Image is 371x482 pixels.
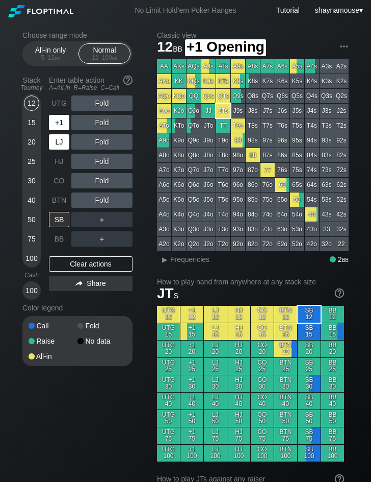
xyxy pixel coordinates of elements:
[216,74,230,88] div: KTs
[231,222,245,236] div: 93o
[157,178,171,192] div: A6o
[157,285,178,301] span: JT
[260,192,275,207] div: 75o
[305,178,319,192] div: 64s
[298,341,321,357] div: SB 20
[49,276,132,291] div: Share
[290,104,304,118] div: J5s
[321,341,344,357] div: BB 20
[227,375,250,392] div: HJ 30
[334,222,349,236] div: 32s
[246,59,260,74] div: A8s
[29,54,72,61] div: 5 – 12
[157,323,180,340] div: UTG 15
[49,84,132,91] div: A=All-in R=Raise C=Call
[251,375,274,392] div: CO 30
[275,178,289,192] div: 66
[172,118,186,133] div: KTo
[274,341,297,357] div: BTN 20
[157,148,171,162] div: A8o
[172,59,186,74] div: AKs
[274,375,297,392] div: BTN 30
[274,427,297,444] div: BTN 75
[71,95,132,111] div: Fold
[157,31,349,39] h2: Classic view
[187,207,201,222] div: Q4o
[75,281,83,286] img: share.864f2f62.svg
[227,306,250,323] div: HJ 12
[172,178,186,192] div: K6o
[275,89,289,103] div: Q6s
[201,222,216,236] div: J3o
[201,192,216,207] div: J5o
[49,134,69,150] div: LJ
[204,393,227,409] div: LJ 40
[24,212,39,227] div: 50
[298,358,321,375] div: SB 25
[187,74,201,88] div: KQs
[172,192,186,207] div: K5o
[49,72,132,95] div: Enter table action
[246,178,260,192] div: 86o
[251,427,274,444] div: CO 75
[334,237,349,251] div: 22
[204,375,227,392] div: LJ 30
[246,118,260,133] div: T8s
[172,222,186,236] div: K3o
[290,89,304,103] div: Q5s
[24,154,39,169] div: 25
[260,163,275,177] div: 77
[157,207,171,222] div: A4o
[204,410,227,427] div: LJ 50
[227,393,250,409] div: HJ 40
[216,207,230,222] div: T4o
[320,74,334,88] div: K3s
[71,154,132,169] div: Fold
[275,74,289,88] div: K6s
[187,163,201,177] div: Q7o
[231,133,245,148] div: 99
[274,323,297,340] div: BTN 15
[24,115,39,130] div: 15
[334,74,349,88] div: K2s
[201,178,216,192] div: J6o
[290,59,304,74] div: A5s
[231,89,245,103] div: Q9s
[204,341,227,357] div: LJ 20
[187,192,201,207] div: Q5o
[320,222,334,236] div: 33
[321,410,344,427] div: BB 50
[157,192,171,207] div: A5o
[18,84,45,91] div: Tourney
[71,173,132,188] div: Fold
[246,222,260,236] div: 83o
[24,134,39,150] div: 20
[180,323,203,340] div: +1 15
[216,222,230,236] div: T3o
[157,427,180,444] div: UTG 75
[201,104,216,118] div: JJ
[180,393,203,409] div: +1 40
[334,59,349,74] div: A2s
[290,222,304,236] div: 53o
[180,341,203,357] div: +1 20
[216,178,230,192] div: T6o
[71,231,132,247] div: ＋
[305,192,319,207] div: 54s
[290,118,304,133] div: T5s
[320,237,334,251] div: 32o
[227,427,250,444] div: HJ 75
[260,74,275,88] div: K7s
[290,192,304,207] div: 55
[305,59,319,74] div: A4s
[29,322,77,329] div: Call
[201,118,216,133] div: JTo
[320,207,334,222] div: 43s
[216,148,230,162] div: T8o
[216,89,230,103] div: QTs
[201,207,216,222] div: J4o
[321,427,344,444] div: BB 75
[298,375,321,392] div: SB 30
[275,207,289,222] div: 64o
[49,192,69,208] div: BTN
